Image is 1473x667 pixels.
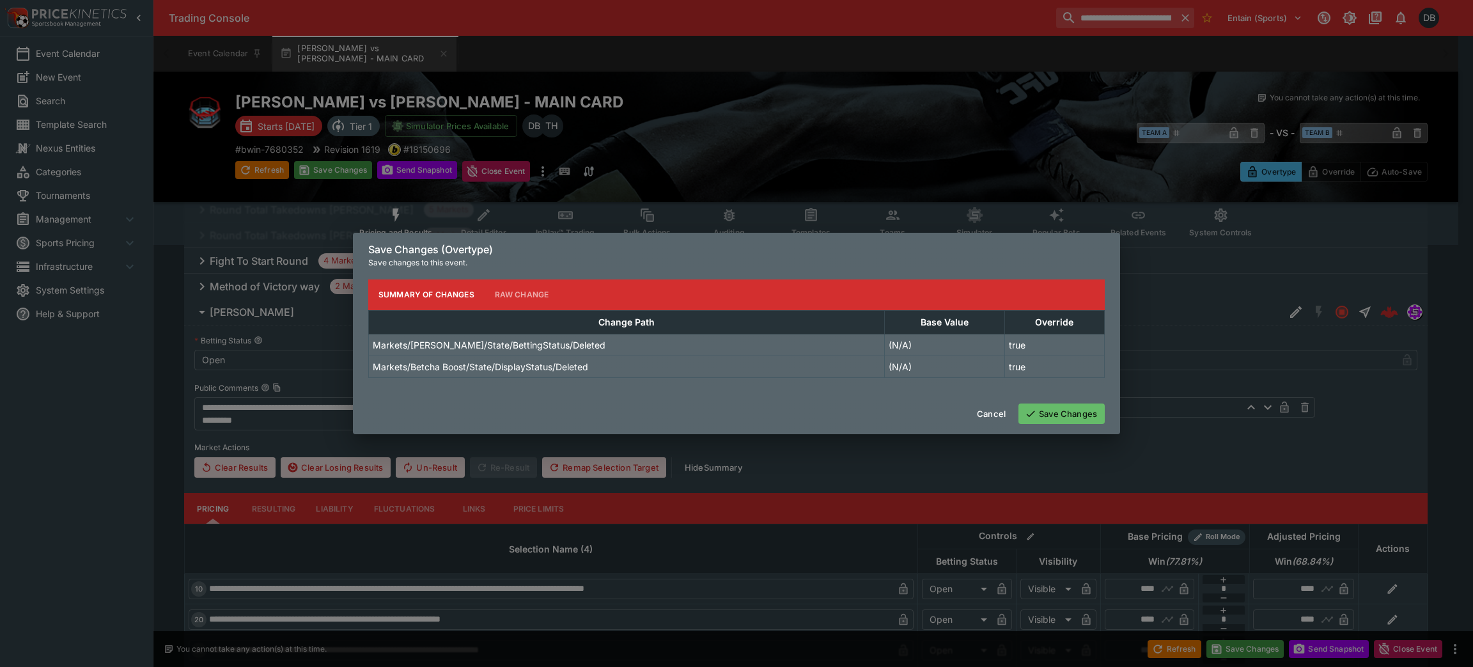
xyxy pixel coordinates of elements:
[368,279,485,310] button: Summary of Changes
[369,310,885,334] th: Change Path
[884,356,1004,377] td: (N/A)
[373,360,588,373] p: Markets/Betcha Boost/State/DisplayStatus/Deleted
[485,279,559,310] button: Raw Change
[1018,404,1105,424] button: Save Changes
[884,310,1004,334] th: Base Value
[368,243,1105,256] h6: Save Changes (Overtype)
[1004,310,1104,334] th: Override
[373,338,605,352] p: Markets/[PERSON_NAME]/State/BettingStatus/Deleted
[1004,356,1104,377] td: true
[368,256,1105,269] p: Save changes to this event.
[969,404,1013,424] button: Cancel
[884,334,1004,356] td: (N/A)
[1004,334,1104,356] td: true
